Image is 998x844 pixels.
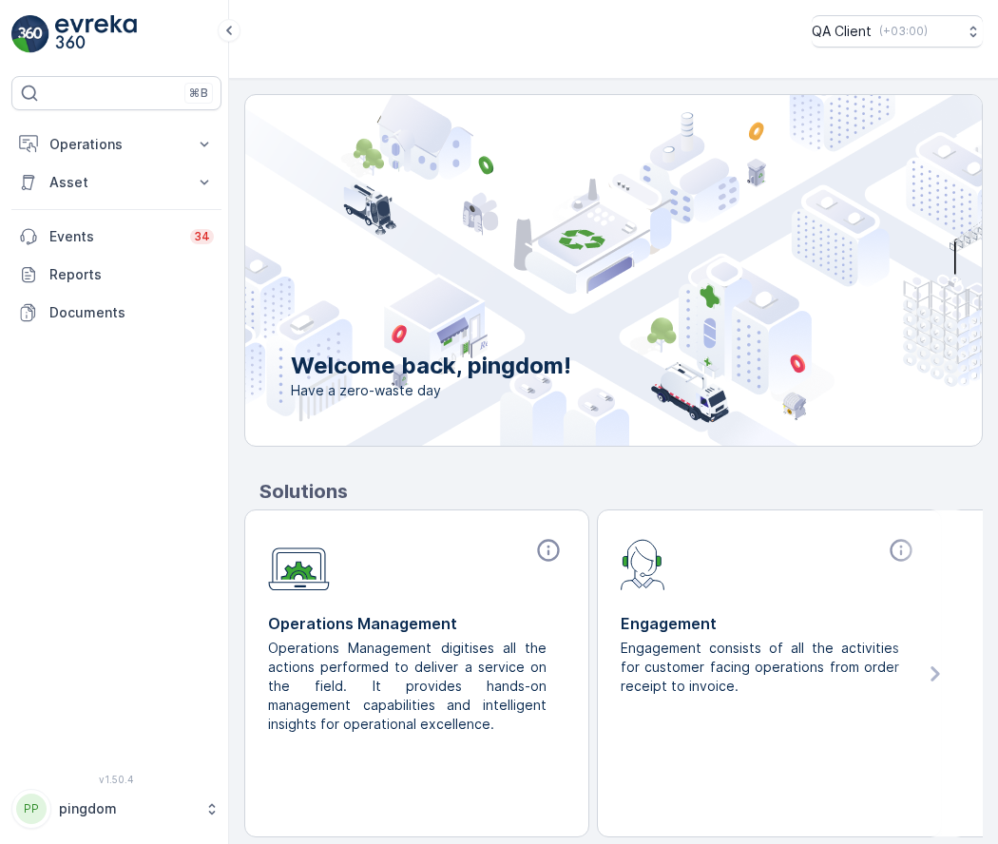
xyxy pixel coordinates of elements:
p: ⌘B [189,86,208,101]
span: v 1.50.4 [11,774,221,785]
img: logo_light-DOdMpM7g.png [55,15,137,53]
img: module-icon [621,537,665,590]
img: module-icon [268,537,330,591]
button: PPpingdom [11,789,221,829]
p: Engagement consists of all the activities for customer facing operations from order receipt to in... [621,639,903,696]
p: Events [49,227,179,246]
p: 34 [194,229,210,244]
p: Solutions [259,477,983,506]
a: Reports [11,256,221,294]
p: Asset [49,173,183,192]
img: city illustration [160,95,982,446]
p: ( +03:00 ) [879,24,928,39]
p: QA Client [812,22,872,41]
p: Engagement [621,612,918,635]
p: Documents [49,303,214,322]
img: logo [11,15,49,53]
div: PP [16,794,47,824]
p: Operations Management digitises all the actions performed to deliver a service on the field. It p... [268,639,550,734]
a: Events34 [11,218,221,256]
p: Operations [49,135,183,154]
a: Documents [11,294,221,332]
p: pingdom [59,799,195,818]
span: Have a zero-waste day [291,381,571,400]
button: Asset [11,163,221,201]
p: Welcome back, pingdom! [291,351,571,381]
p: Reports [49,265,214,284]
button: QA Client(+03:00) [812,15,983,48]
button: Operations [11,125,221,163]
p: Operations Management [268,612,566,635]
